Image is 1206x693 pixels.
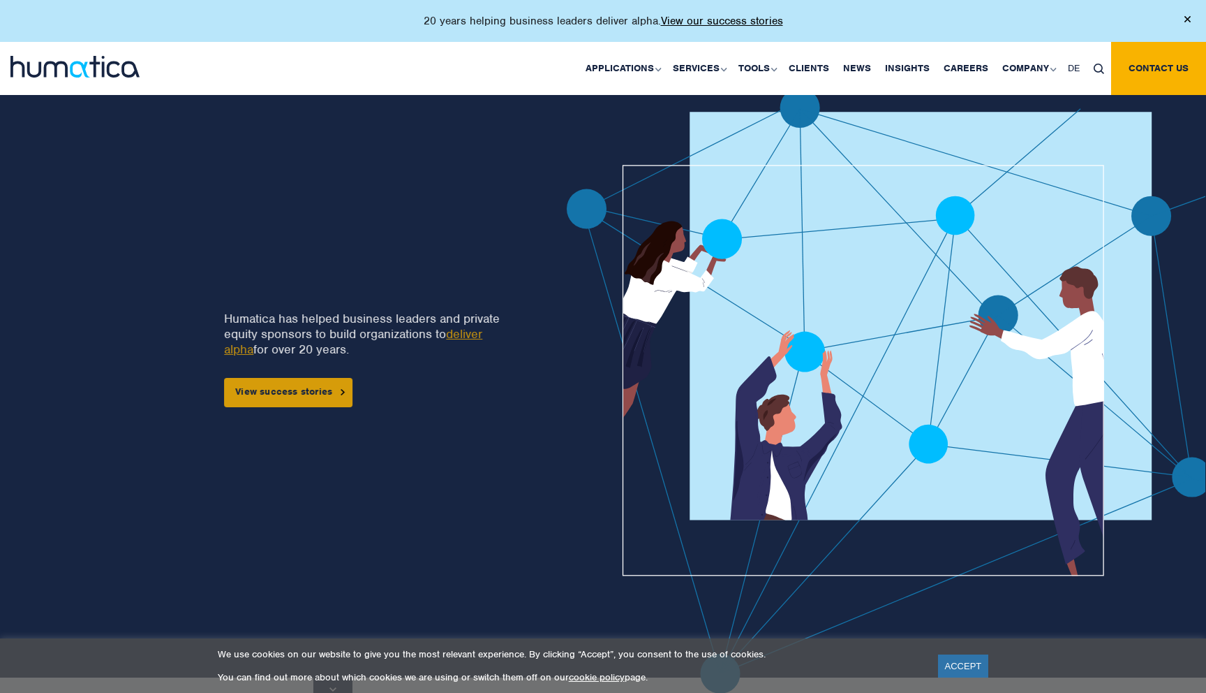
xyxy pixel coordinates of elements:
[937,42,995,95] a: Careers
[1061,42,1087,95] a: DE
[218,671,921,683] p: You can find out more about which cookies we are using or switch them off on our page.
[782,42,836,95] a: Clients
[341,389,345,395] img: arrowicon
[579,42,666,95] a: Applications
[224,326,482,357] a: deliver alpha
[1111,42,1206,95] a: Contact us
[836,42,878,95] a: News
[995,42,1061,95] a: Company
[10,56,140,78] img: logo
[1068,62,1080,74] span: DE
[218,648,921,660] p: We use cookies on our website to give you the most relevant experience. By clicking “Accept”, you...
[569,671,625,683] a: cookie policy
[224,378,352,407] a: View success stories
[1094,64,1104,74] img: search_icon
[666,42,731,95] a: Services
[661,14,783,28] a: View our success stories
[878,42,937,95] a: Insights
[424,14,783,28] p: 20 years helping business leaders deliver alpha.
[224,311,516,357] p: Humatica has helped business leaders and private equity sponsors to build organizations to for ov...
[938,655,989,678] a: ACCEPT
[731,42,782,95] a: Tools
